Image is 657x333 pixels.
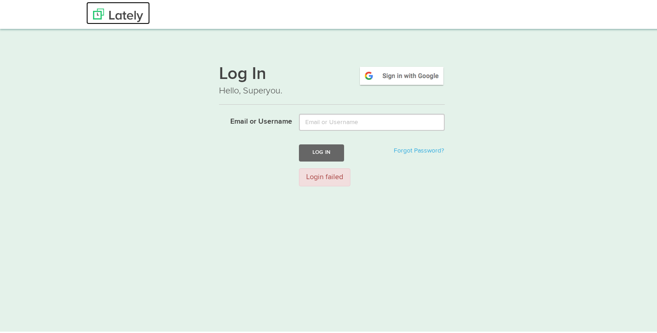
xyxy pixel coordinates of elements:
a: Forgot Password? [394,146,444,152]
img: Lately [93,7,143,20]
div: Login failed [299,166,350,185]
button: Log In [299,143,344,159]
input: Email or Username [299,112,445,129]
img: google-signin.png [359,64,445,84]
h1: Log In [219,64,445,83]
label: Email or Username [212,112,292,125]
p: Hello, Superyou. [219,83,445,96]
